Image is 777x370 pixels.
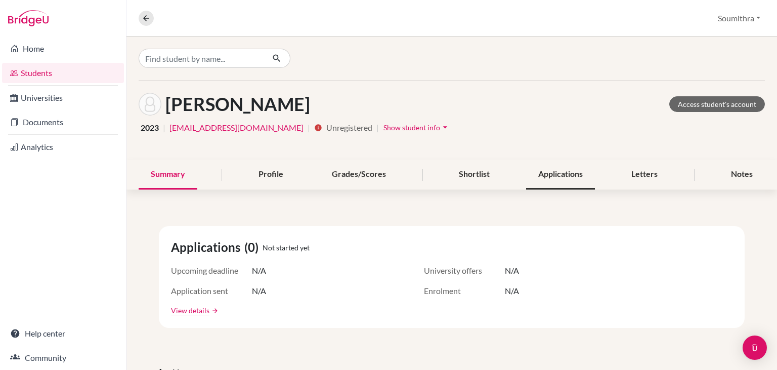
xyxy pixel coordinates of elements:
[424,285,505,297] span: Enrolment
[2,39,124,59] a: Home
[2,112,124,132] a: Documents
[619,160,670,190] div: Letters
[8,10,49,26] img: Bridge-U
[719,160,765,190] div: Notes
[244,238,263,256] span: (0)
[171,305,209,316] a: View details
[383,123,440,132] span: Show student info
[308,122,310,134] span: |
[2,63,124,83] a: Students
[139,160,197,190] div: Summary
[171,265,252,277] span: Upcoming deadline
[163,122,165,134] span: |
[424,265,505,277] span: University offers
[2,88,124,108] a: Universities
[141,122,159,134] span: 2023
[139,93,161,116] img: Saachi Bhasin's avatar
[263,242,310,253] span: Not started yet
[526,160,595,190] div: Applications
[743,336,767,360] div: Open Intercom Messenger
[314,124,322,132] i: info
[252,285,266,297] span: N/A
[2,137,124,157] a: Analytics
[171,238,244,256] span: Applications
[447,160,502,190] div: Shortlist
[440,122,450,132] i: arrow_drop_down
[165,93,310,115] h1: [PERSON_NAME]
[169,122,304,134] a: [EMAIL_ADDRESS][DOMAIN_NAME]
[209,307,219,314] a: arrow_forward
[505,265,519,277] span: N/A
[139,49,264,68] input: Find student by name...
[713,9,765,28] button: Soumithra
[171,285,252,297] span: Application sent
[383,120,451,135] button: Show student infoarrow_drop_down
[246,160,295,190] div: Profile
[505,285,519,297] span: N/A
[320,160,398,190] div: Grades/Scores
[376,122,379,134] span: |
[2,323,124,344] a: Help center
[252,265,266,277] span: N/A
[669,96,765,112] a: Access student's account
[326,122,372,134] span: Unregistered
[2,348,124,368] a: Community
